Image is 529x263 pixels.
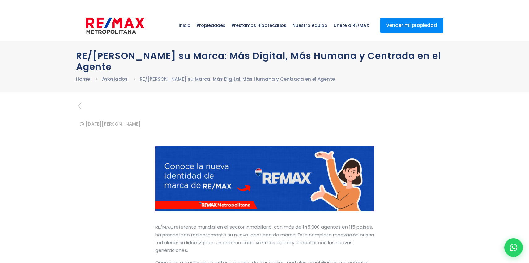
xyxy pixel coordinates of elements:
a: Únete a RE/MAX [331,10,372,41]
span: Nuestro equipo [289,16,331,35]
a: Préstamos Hipotecarios [228,10,289,41]
a: Nuestro equipo [289,10,331,41]
a: Inicio [176,10,194,41]
a: Vender mi propiedad [380,18,443,33]
span: Inicio [176,16,194,35]
a: RE/[PERSON_NAME] su Marca: Más Digital, Más Humana y Centrada en el Agente [140,76,335,82]
a: previous post [76,101,84,111]
time: [DATE][PERSON_NAME] [86,121,141,127]
a: RE/MAX Metropolitana [86,10,144,41]
span: RE/MAX, referente mundial en el sector inmobiliario, con más de 145.000 agentes en 115 países, ha... [155,224,374,253]
a: Asosiados [102,76,128,82]
img: portada gráfico con chica mostrando el nuevo logotipo de REMAX [155,146,374,211]
a: Home [76,76,90,82]
span: Únete a RE/MAX [331,16,372,35]
h1: RE/[PERSON_NAME] su Marca: Más Digital, Más Humana y Centrada en el Agente [76,50,453,72]
span: Propiedades [194,16,228,35]
a: Propiedades [194,10,228,41]
span: Préstamos Hipotecarios [228,16,289,35]
img: remax-metropolitana-logo [86,16,144,35]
